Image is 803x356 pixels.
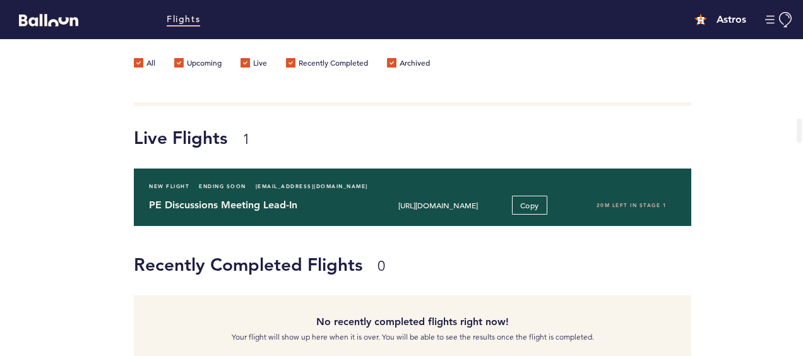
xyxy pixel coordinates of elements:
label: All [134,58,155,71]
h1: Recently Completed Flights [134,252,682,277]
small: 1 [242,131,250,148]
p: Your flight will show up here when it is over. You will be able to see the results once the fligh... [143,331,682,343]
span: Copy [520,200,539,210]
h4: No recently completed flights right now! [143,314,682,329]
span: Ending Soon [199,180,246,193]
small: 0 [378,258,385,275]
a: Flights [167,13,200,27]
label: Archived [387,58,430,71]
span: [EMAIL_ADDRESS][DOMAIN_NAME] [256,180,368,193]
svg: Balloon [19,14,78,27]
label: Recently Completed [286,58,368,71]
button: Copy [512,196,547,215]
label: Upcoming [174,58,222,71]
a: Balloon [9,13,78,26]
button: Manage Account [765,12,794,28]
span: 20M left in stage 1 [597,202,667,208]
h4: PE Discussions Meeting Lead-In [149,198,358,213]
h1: Live Flights [134,125,794,150]
h4: Astros [717,12,746,27]
span: New Flight [149,180,189,193]
label: Live [241,58,267,71]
